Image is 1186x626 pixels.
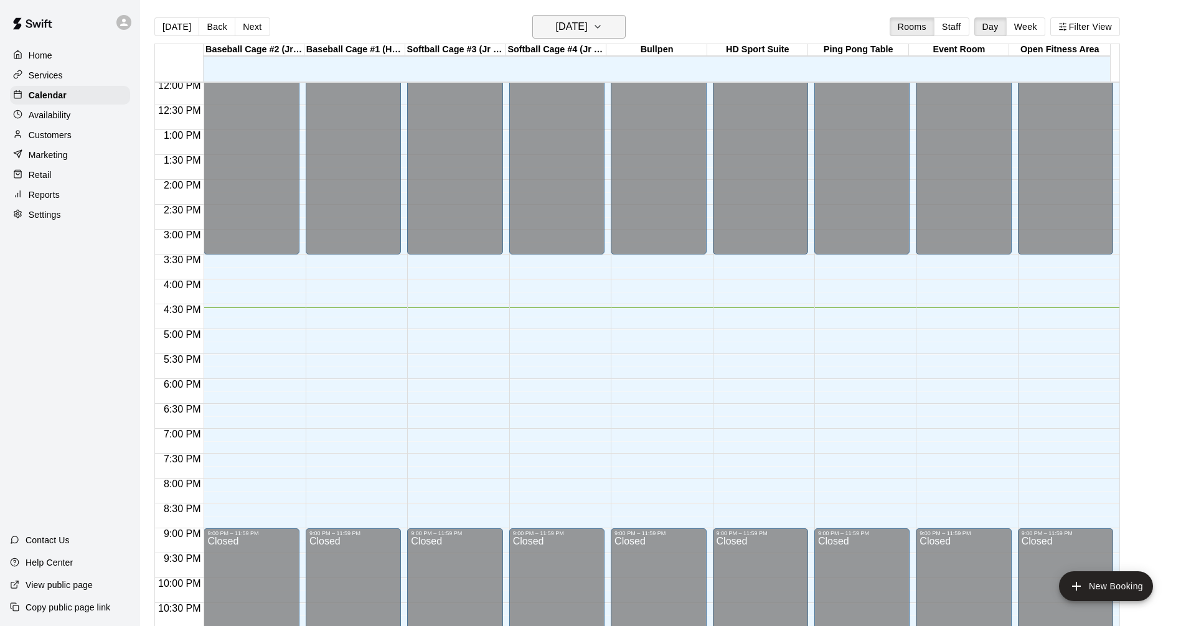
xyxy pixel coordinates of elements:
span: 12:30 PM [155,105,204,116]
p: Retail [29,169,52,181]
p: Availability [29,109,71,121]
span: 12:00 PM [155,80,204,91]
button: [DATE] [154,17,199,36]
span: 7:00 PM [161,429,204,439]
span: 8:00 PM [161,479,204,489]
p: Calendar [29,89,67,101]
span: 1:30 PM [161,155,204,166]
span: 5:30 PM [161,354,204,365]
button: Filter View [1050,17,1120,36]
p: View public page [26,579,93,591]
div: Baseball Cage #2 (Jr Hack Attack) [204,44,304,56]
span: 7:30 PM [161,454,204,464]
div: 9:00 PM – 11:59 PM [818,530,906,536]
button: Back [199,17,235,36]
p: Contact Us [26,534,70,546]
div: 9:00 PM – 11:59 PM [614,530,702,536]
div: 9:00 PM – 11:59 PM [411,530,499,536]
p: Customers [29,129,72,141]
div: Softball Cage #3 (Jr Hack Attack) [405,44,506,56]
div: Event Room [909,44,1010,56]
a: Home [10,46,130,65]
a: Services [10,66,130,85]
div: Baseball Cage #1 (Hack Attack) [304,44,405,56]
a: Retail [10,166,130,184]
a: Calendar [10,86,130,105]
div: 9:00 PM – 11:59 PM [207,530,295,536]
span: 6:00 PM [161,379,204,390]
div: 9:00 PM – 11:59 PM [309,530,397,536]
a: Settings [10,205,130,224]
div: 9:00 PM – 11:59 PM [920,530,1007,536]
div: HD Sport Suite [707,44,808,56]
span: 3:30 PM [161,255,204,265]
a: Reports [10,185,130,204]
span: 10:00 PM [155,578,204,589]
div: 9:00 PM – 11:59 PM [513,530,601,536]
p: Help Center [26,556,73,569]
button: Rooms [890,17,934,36]
p: Marketing [29,149,68,161]
div: Softball Cage #4 (Jr Hack Attack) [506,44,606,56]
span: 2:00 PM [161,180,204,190]
div: 9:00 PM – 11:59 PM [1022,530,1109,536]
button: Week [1006,17,1045,36]
a: Availability [10,106,130,124]
div: Bullpen [606,44,707,56]
span: 6:30 PM [161,404,204,414]
p: Reports [29,189,60,201]
div: Open Fitness Area [1009,44,1110,56]
p: Services [29,69,63,82]
button: [DATE] [532,15,626,39]
a: Marketing [10,146,130,164]
span: 9:00 PM [161,528,204,539]
p: Settings [29,208,61,221]
span: 3:00 PM [161,230,204,240]
span: 2:30 PM [161,205,204,215]
span: 5:00 PM [161,329,204,340]
div: 9:00 PM – 11:59 PM [717,530,804,536]
button: Next [235,17,270,36]
button: Staff [934,17,969,36]
span: 1:00 PM [161,130,204,141]
span: 4:30 PM [161,304,204,315]
button: Day [974,17,1007,36]
span: 4:00 PM [161,279,204,290]
span: 10:30 PM [155,603,204,614]
button: add [1059,571,1153,601]
h6: [DATE] [556,18,588,35]
span: 9:30 PM [161,553,204,564]
div: Ping Pong Table [808,44,909,56]
p: Copy public page link [26,601,110,614]
p: Home [29,49,52,62]
span: 8:30 PM [161,503,204,514]
a: Customers [10,126,130,144]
